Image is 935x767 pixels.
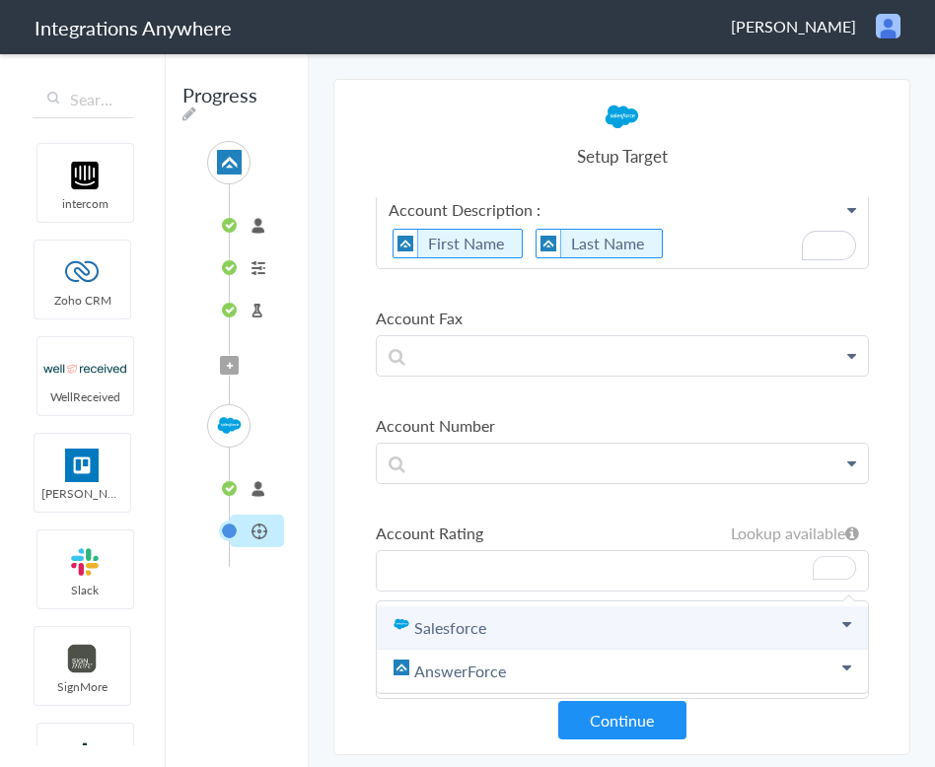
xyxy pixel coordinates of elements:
img: salesforce-logo.svg [394,616,409,632]
img: slack-logo.svg [43,545,127,579]
p: To enrich screen reader interactions, please activate Accessibility in Grammarly extension settings [377,551,868,591]
img: af-app-logo.svg [537,230,561,257]
button: Continue [558,701,686,739]
img: intercom-logo.svg [43,159,127,192]
p: To enrich screen reader interactions, please activate Accessibility in Grammarly extension settings [377,190,868,268]
h6: Lookup available [731,522,859,544]
img: af-app-logo.svg [394,230,418,257]
a: Salesforce [377,606,868,650]
h1: Integrations Anywhere [35,14,232,41]
img: af-app-logo.svg [394,660,409,675]
span: SignMore [35,678,130,695]
label: Account Rating [376,522,869,544]
img: wr-logo.svg [43,352,127,385]
span: Slack [37,582,133,598]
label: Account Fax [376,307,869,329]
span: [PERSON_NAME] [35,485,130,502]
span: intercom [37,195,133,212]
a: First Name [428,232,504,254]
img: signmore-logo.png [40,642,124,675]
span: Zoho CRM [35,292,130,309]
img: zoho-logo.svg [40,255,124,289]
img: trello.png [40,449,124,482]
span: [PERSON_NAME] [731,15,856,37]
img: user.png [876,14,900,38]
a: AnswerForce [377,650,868,693]
img: salesforce-logo.svg [217,413,242,438]
img: af-app-logo.svg [217,150,242,174]
label: Account Number [376,414,869,437]
label: Account Description : [389,198,856,221]
input: Search... [33,81,133,118]
span: WellReceived [37,388,133,405]
h4: Setup Target [376,144,869,168]
img: salesforce-logo.svg [605,100,639,134]
a: Last Name [571,232,644,254]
